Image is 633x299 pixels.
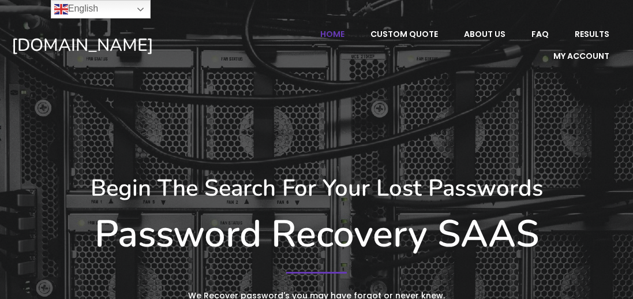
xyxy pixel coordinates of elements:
a: About Us [452,23,518,45]
span: About Us [464,29,505,39]
span: My account [553,51,609,61]
a: My account [541,45,621,67]
h1: Password Recovery SAAS [12,212,621,257]
h3: Begin The Search For Your Lost Passwords [12,174,621,202]
img: en [54,2,68,16]
a: FAQ [519,23,561,45]
span: Home [320,29,344,39]
a: Custom Quote [358,23,450,45]
a: [DOMAIN_NAME] [12,34,218,57]
span: Custom Quote [370,29,438,39]
a: Results [563,23,621,45]
span: Results [575,29,609,39]
span: FAQ [531,29,549,39]
a: Home [308,23,357,45]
